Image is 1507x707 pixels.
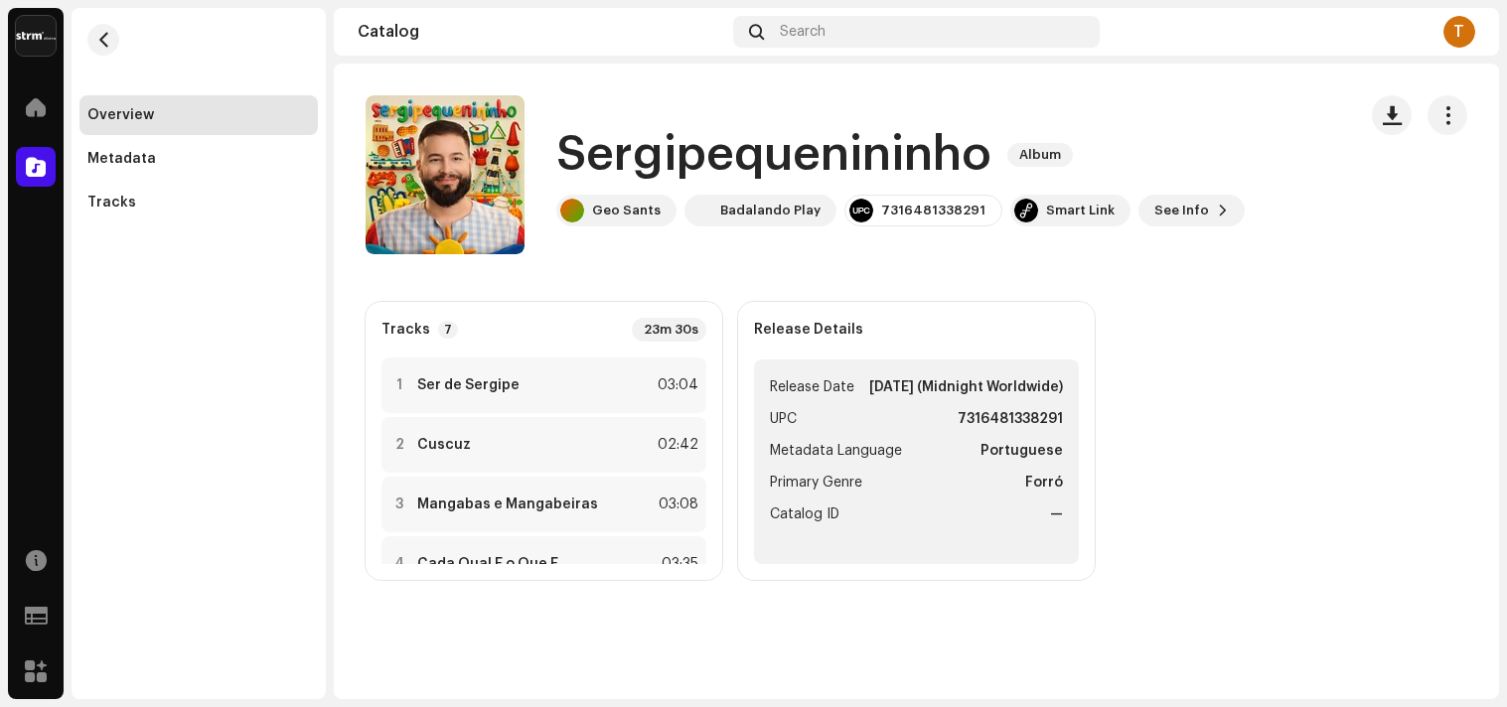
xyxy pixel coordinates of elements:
div: 23m 30s [632,318,706,342]
div: Metadata [87,151,156,167]
re-m-nav-item: Overview [79,95,318,135]
div: Smart Link [1046,203,1115,218]
span: Catalog ID [770,502,839,526]
div: Tracks [87,195,136,211]
div: 02:42 [655,433,698,457]
strong: — [1050,502,1063,526]
strong: Cuscuz [417,437,471,453]
strong: Release Details [754,322,863,338]
strong: Cada Qual É o Que É [417,556,558,572]
span: See Info [1154,191,1209,230]
h1: Sergipequenininho [556,123,991,187]
span: Primary Genre [770,471,862,495]
div: Overview [87,107,154,123]
button: See Info [1138,195,1245,226]
span: Release Date [770,375,854,399]
div: Badalando Play [720,203,821,218]
strong: Portuguese [980,439,1063,463]
span: UPC [770,407,797,431]
strong: Tracks [381,322,430,338]
div: 03:04 [655,373,698,397]
strong: Ser de Sergipe [417,377,520,393]
div: 03:08 [655,493,698,516]
p-badge: 7 [438,321,458,339]
re-m-nav-item: Metadata [79,139,318,179]
div: Geo Sants [592,203,661,218]
div: 7316481338291 [881,203,985,218]
strong: [DATE] (Midnight Worldwide) [869,375,1063,399]
strong: Mangabas e Mangabeiras [417,496,598,512]
div: Catalog [358,24,725,40]
re-m-nav-item: Tracks [79,183,318,222]
img: d1771cd6-028f-4512-88fe-2f61040ba66d [688,199,712,222]
strong: Forró [1025,471,1063,495]
span: Album [1007,143,1073,167]
img: 408b884b-546b-4518-8448-1008f9c76b02 [16,16,56,56]
div: 03:35 [655,552,698,576]
span: Metadata Language [770,439,902,463]
div: T [1443,16,1475,48]
span: Search [780,24,826,40]
strong: 7316481338291 [958,407,1063,431]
